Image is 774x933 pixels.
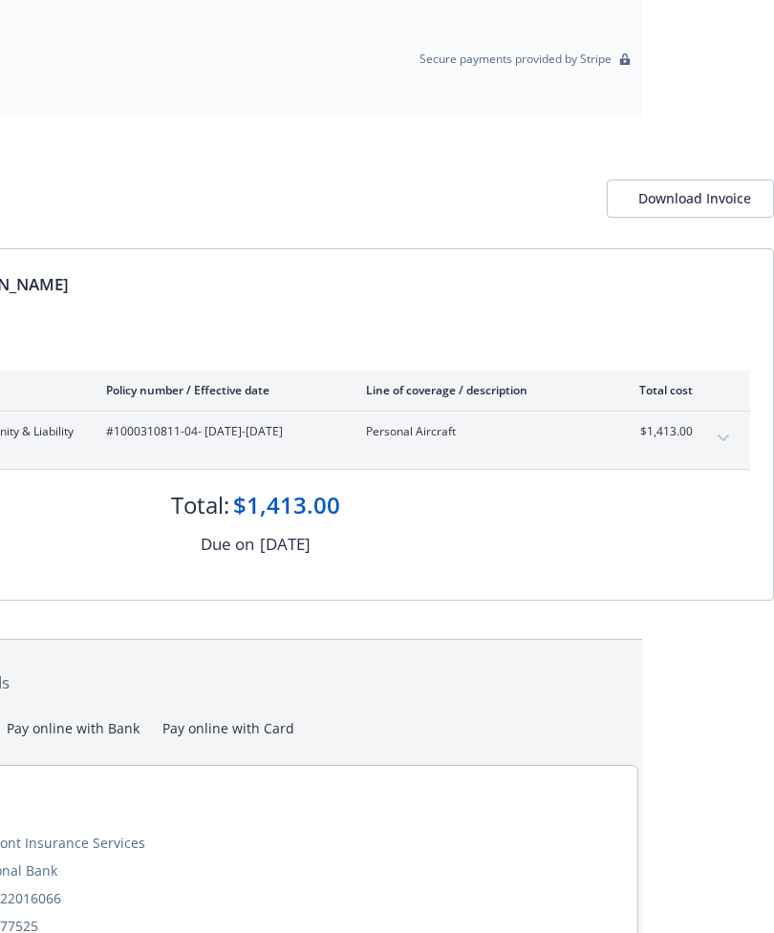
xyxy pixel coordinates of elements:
[162,718,294,750] button: Pay online with Card
[621,423,693,440] span: $1,413.00
[366,382,591,398] div: Line of coverage / description
[708,423,739,454] button: expand content
[233,489,340,521] div: $1,413.00
[638,180,742,217] div: Download Invoice
[260,532,311,557] div: [DATE]
[607,180,774,218] button: Download Invoice
[366,423,591,440] span: Personal Aircraft
[171,489,229,521] div: Total:
[106,382,335,398] div: Policy number / Effective date
[106,423,335,440] span: #1000310811-04 - [DATE]-[DATE]
[201,532,254,557] div: Due on
[419,51,612,67] p: Secure payments provided by Stripe
[7,718,140,750] button: Pay online with Bank
[621,382,693,398] div: Total cost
